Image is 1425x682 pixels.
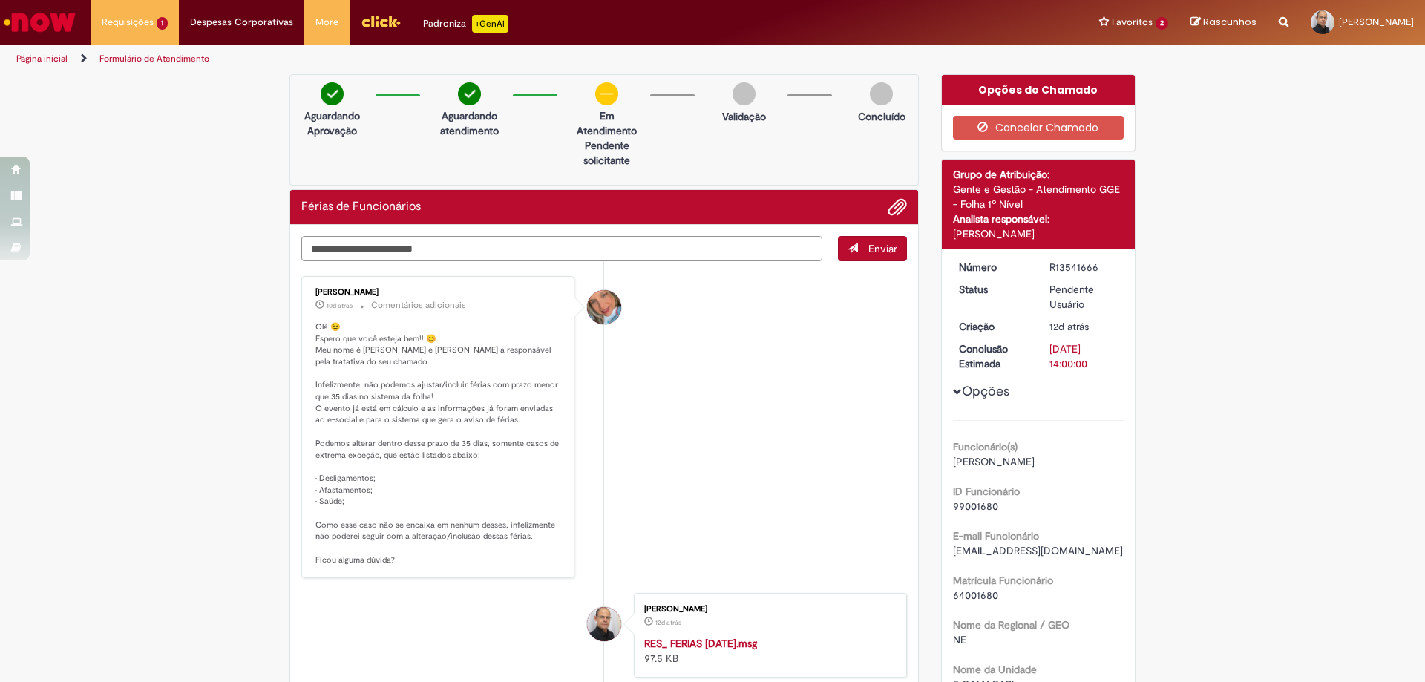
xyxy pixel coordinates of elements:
[321,82,344,105] img: check-circle-green.png
[458,82,481,105] img: check-circle-green.png
[99,53,209,65] a: Formulário de Atendimento
[315,288,563,297] div: [PERSON_NAME]
[472,15,508,33] p: +GenAi
[1049,320,1089,333] time: 17/09/2025 04:14:30
[953,455,1035,468] span: [PERSON_NAME]
[948,260,1039,275] dt: Número
[1049,341,1118,371] div: [DATE] 14:00:00
[953,663,1037,676] b: Nome da Unidade
[1049,319,1118,334] div: 17/09/2025 04:14:30
[953,618,1069,632] b: Nome da Regional / GEO
[1,7,78,37] img: ServiceNow
[953,574,1053,587] b: Matrícula Funcionário
[190,15,293,30] span: Despesas Corporativas
[838,236,907,261] button: Enviar
[1049,320,1089,333] span: 12d atrás
[655,618,681,627] span: 12d atrás
[327,301,353,310] span: 10d atrás
[587,290,621,324] div: Jacqueline Andrade Galani
[948,319,1039,334] dt: Criação
[1339,16,1414,28] span: [PERSON_NAME]
[888,197,907,217] button: Adicionar anexos
[1156,17,1168,30] span: 2
[571,108,643,138] p: Em Atendimento
[16,53,68,65] a: Página inicial
[953,633,966,646] span: NE
[870,82,893,105] img: img-circle-grey.png
[953,167,1124,182] div: Grupo de Atribuição:
[327,301,353,310] time: 19/09/2025 15:21:46
[722,109,766,124] p: Validação
[948,282,1039,297] dt: Status
[1190,16,1257,30] a: Rascunhos
[1203,15,1257,29] span: Rascunhos
[644,605,891,614] div: [PERSON_NAME]
[644,636,891,666] div: 97.5 KB
[1112,15,1153,30] span: Favoritos
[296,108,368,138] p: Aguardando Aprovação
[587,607,621,641] div: Januario Carvalho De Souza
[868,242,897,255] span: Enviar
[953,588,998,602] span: 64001680
[733,82,756,105] img: img-circle-grey.png
[157,17,168,30] span: 1
[1049,282,1118,312] div: Pendente Usuário
[571,138,643,168] p: Pendente solicitante
[361,10,401,33] img: click_logo_yellow_360x200.png
[433,108,505,138] p: Aguardando atendimento
[953,499,998,513] span: 99001680
[953,182,1124,212] div: Gente e Gestão - Atendimento GGE - Folha 1º Nível
[942,75,1136,105] div: Opções do Chamado
[595,82,618,105] img: circle-minus.png
[953,485,1020,498] b: ID Funcionário
[953,212,1124,226] div: Analista responsável:
[948,341,1039,371] dt: Conclusão Estimada
[644,637,757,650] a: RES_ FERIAS [DATE].msg
[655,618,681,627] time: 17/09/2025 04:14:26
[858,109,905,124] p: Concluído
[953,226,1124,241] div: [PERSON_NAME]
[315,321,563,566] p: Olá 😉 Espero que você esteja bem!! 😊 Meu nome é [PERSON_NAME] e [PERSON_NAME] a responsável pela ...
[953,529,1039,542] b: E-mail Funcionário
[11,45,939,73] ul: Trilhas de página
[953,544,1123,557] span: [EMAIL_ADDRESS][DOMAIN_NAME]
[953,440,1018,453] b: Funcionário(s)
[1049,260,1118,275] div: R13541666
[301,236,822,261] textarea: Digite sua mensagem aqui...
[102,15,154,30] span: Requisições
[371,299,466,312] small: Comentários adicionais
[423,15,508,33] div: Padroniza
[315,15,338,30] span: More
[953,116,1124,140] button: Cancelar Chamado
[301,200,421,214] h2: Férias de Funcionários Histórico de tíquete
